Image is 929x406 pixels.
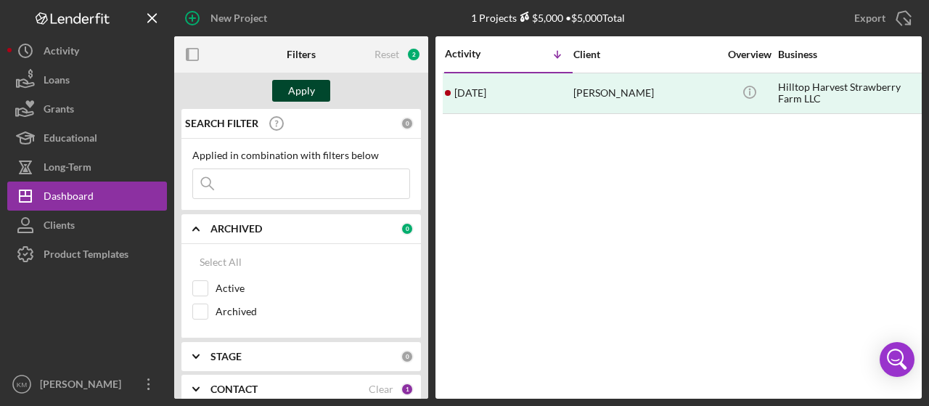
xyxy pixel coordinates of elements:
div: Dashboard [44,182,94,214]
label: Active [216,281,410,296]
button: Select All [192,248,249,277]
div: Select All [200,248,242,277]
b: STAGE [210,351,242,362]
time: 2024-12-18 04:01 [454,87,486,99]
div: New Project [210,4,267,33]
b: Filters [287,49,316,60]
div: $5,000 [517,12,563,24]
div: Educational [44,123,97,156]
div: 0 [401,117,414,130]
button: Dashboard [7,182,167,211]
label: Archived [216,304,410,319]
div: Activity [44,36,79,69]
div: Clear [369,383,393,395]
button: Activity [7,36,167,65]
div: Business [778,49,923,60]
button: Loans [7,65,167,94]
button: KM[PERSON_NAME] [7,370,167,399]
button: Export [840,4,922,33]
button: Product Templates [7,240,167,269]
div: 1 [401,383,414,396]
div: 0 [401,222,414,235]
div: Open Intercom Messenger [880,342,914,377]
b: CONTACT [210,383,258,395]
div: Overview [722,49,777,60]
div: Applied in combination with filters below [192,150,410,161]
button: New Project [174,4,282,33]
div: Client [573,49,719,60]
div: Reset [375,49,399,60]
div: [PERSON_NAME] [573,74,719,113]
div: Apply [288,80,315,102]
button: Long-Term [7,153,167,182]
button: Apply [272,80,330,102]
div: Activity [445,48,509,60]
button: Grants [7,94,167,123]
div: 0 [401,350,414,363]
button: Educational [7,123,167,153]
div: Long-Term [44,153,91,185]
b: SEARCH FILTER [185,118,258,129]
div: Export [854,4,885,33]
div: 1 Projects • $5,000 Total [471,12,625,24]
div: Grants [44,94,74,127]
div: Hilltop Harvest Strawberry Farm LLC [778,74,923,113]
div: Product Templates [44,240,128,272]
text: KM [17,381,27,389]
div: [PERSON_NAME] [36,370,131,402]
b: ARCHIVED [210,223,262,235]
div: Loans [44,65,70,98]
button: Clients [7,211,167,240]
div: Clients [44,211,75,243]
div: 2 [406,47,421,62]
